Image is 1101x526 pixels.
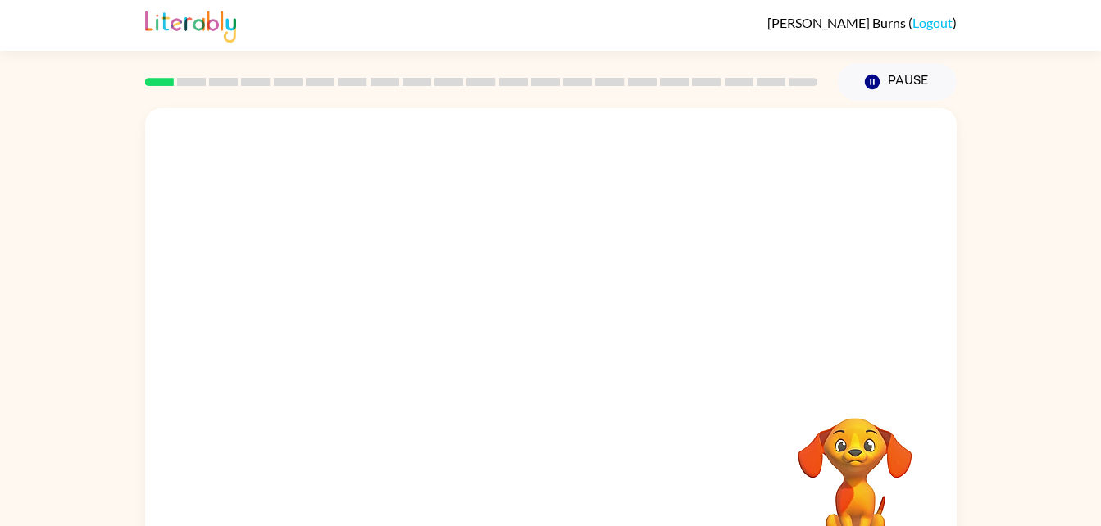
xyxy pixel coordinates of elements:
[145,7,236,43] img: Literably
[912,15,953,30] a: Logout
[767,15,908,30] span: [PERSON_NAME] Burns
[767,15,957,30] div: ( )
[838,63,957,101] button: Pause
